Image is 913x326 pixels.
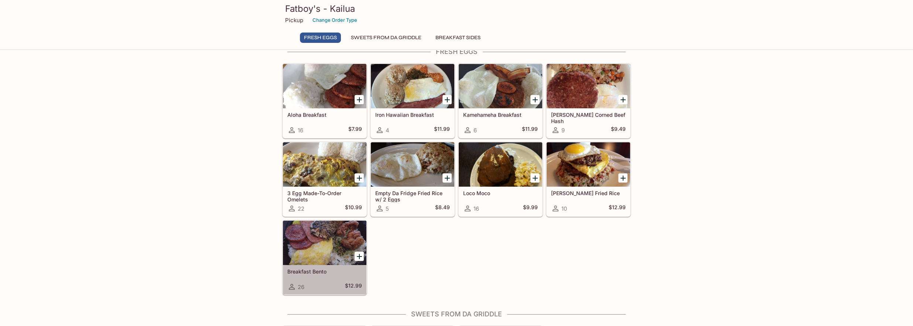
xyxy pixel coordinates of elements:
[282,310,631,318] h4: SWEETS FROM DA GRIDDLE
[283,64,367,138] a: Aloha Breakfast16$7.99
[561,205,567,212] span: 10
[355,173,364,183] button: Add 3 Egg Made-To-Order Omelets
[283,142,367,217] a: 3 Egg Made-To-Order Omelets22$10.99
[459,64,542,108] div: Kamehameha Breakfast
[371,142,454,187] div: Empty Da Fridge Fried Rice w/ 2 Eggs
[551,190,626,196] h5: [PERSON_NAME] Fried Rice
[375,112,450,118] h5: Iron Hawaiian Breakfast
[370,64,455,138] a: Iron Hawaiian Breakfast4$11.99
[435,204,450,213] h5: $8.49
[355,252,364,261] button: Add Breakfast Bento
[283,142,366,187] div: 3 Egg Made-To-Order Omelets
[375,190,450,202] h5: Empty Da Fridge Fried Rice w/ 2 Eggs
[547,64,630,108] div: John Papa's Corned Beef Hash
[371,64,454,108] div: Iron Hawaiian Breakfast
[530,173,540,183] button: Add Loco Moco
[283,220,367,295] a: Breakfast Bento26$12.99
[386,127,389,134] span: 4
[386,205,389,212] span: 5
[283,64,366,108] div: Aloha Breakfast
[347,33,425,43] button: SWEETS FROM DA GRIDDLE
[434,126,450,135] h5: $11.99
[473,127,477,134] span: 6
[345,282,362,291] h5: $12.99
[300,33,341,43] button: FRESH EGGS
[298,127,303,134] span: 16
[309,14,360,26] button: Change Order Type
[282,48,631,56] h4: FRESH EGGS
[285,3,628,14] h3: Fatboy's - Kailua
[459,142,542,187] div: Loco Moco
[551,112,626,124] h5: [PERSON_NAME] Corned Beef Hash
[463,112,538,118] h5: Kamehameha Breakfast
[287,268,362,275] h5: Breakfast Bento
[530,95,540,104] button: Add Kamehameha Breakfast
[546,64,630,138] a: [PERSON_NAME] Corned Beef Hash9$9.49
[463,190,538,196] h5: Loco Moco
[609,204,626,213] h5: $12.99
[442,95,452,104] button: Add Iron Hawaiian Breakfast
[611,126,626,135] h5: $9.49
[348,126,362,135] h5: $7.99
[442,173,452,183] button: Add Empty Da Fridge Fried Rice w/ 2 Eggs
[287,112,362,118] h5: Aloha Breakfast
[298,205,304,212] span: 22
[458,142,543,217] a: Loco Moco16$9.99
[431,33,485,43] button: BREAKFAST SIDES
[298,283,304,291] span: 26
[547,142,630,187] div: Ali'i Fried Rice
[345,204,362,213] h5: $10.99
[523,204,538,213] h5: $9.99
[283,221,366,265] div: Breakfast Bento
[546,142,630,217] a: [PERSON_NAME] Fried Rice10$12.99
[355,95,364,104] button: Add Aloha Breakfast
[618,95,628,104] button: Add John Papa's Corned Beef Hash
[287,190,362,202] h5: 3 Egg Made-To-Order Omelets
[473,205,479,212] span: 16
[561,127,565,134] span: 9
[285,17,303,24] p: Pickup
[370,142,455,217] a: Empty Da Fridge Fried Rice w/ 2 Eggs5$8.49
[522,126,538,135] h5: $11.99
[618,173,628,183] button: Add Ali'i Fried Rice
[458,64,543,138] a: Kamehameha Breakfast6$11.99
